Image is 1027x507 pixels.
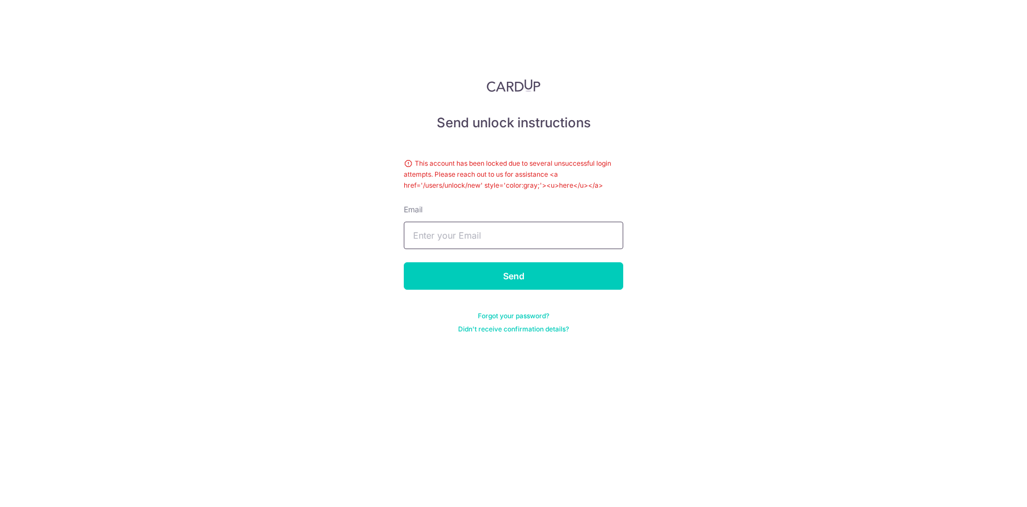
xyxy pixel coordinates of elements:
[404,222,623,249] input: Enter your Email
[458,325,569,334] a: Didn't receive confirmation details?
[404,158,623,191] span: This account has been locked due to several unsuccessful login attempts. Please reach out to us f...
[404,262,623,290] input: Send
[404,205,422,214] span: translation missing: en.devise.label.Email
[487,79,540,92] img: CardUp Logo
[478,312,549,320] a: Forgot your password?
[404,114,623,132] h5: Send unlock instructions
